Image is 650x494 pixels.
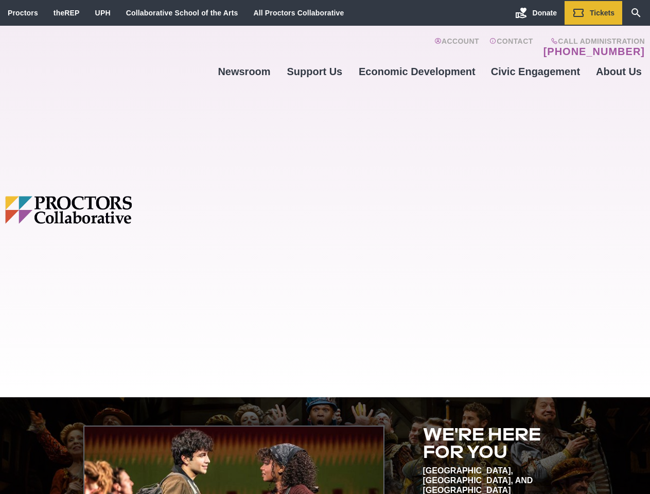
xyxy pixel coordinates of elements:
a: Contact [489,37,533,58]
a: Donate [507,1,565,25]
a: All Proctors Collaborative [253,9,344,17]
a: Economic Development [351,58,483,85]
span: Tickets [590,9,614,17]
a: About Us [588,58,650,85]
a: Tickets [565,1,622,25]
h2: We're here for you [423,426,567,461]
span: Donate [533,9,557,17]
a: Collaborative School of the Arts [126,9,238,17]
a: Search [622,1,650,25]
a: [PHONE_NUMBER] [543,45,645,58]
a: theREP [54,9,80,17]
img: Proctors logo [5,196,210,223]
a: Newsroom [210,58,278,85]
a: Civic Engagement [483,58,588,85]
a: Support Us [278,58,351,85]
a: UPH [95,9,111,17]
a: Proctors [8,9,38,17]
span: Call Administration [540,37,645,45]
a: Account [434,37,479,58]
